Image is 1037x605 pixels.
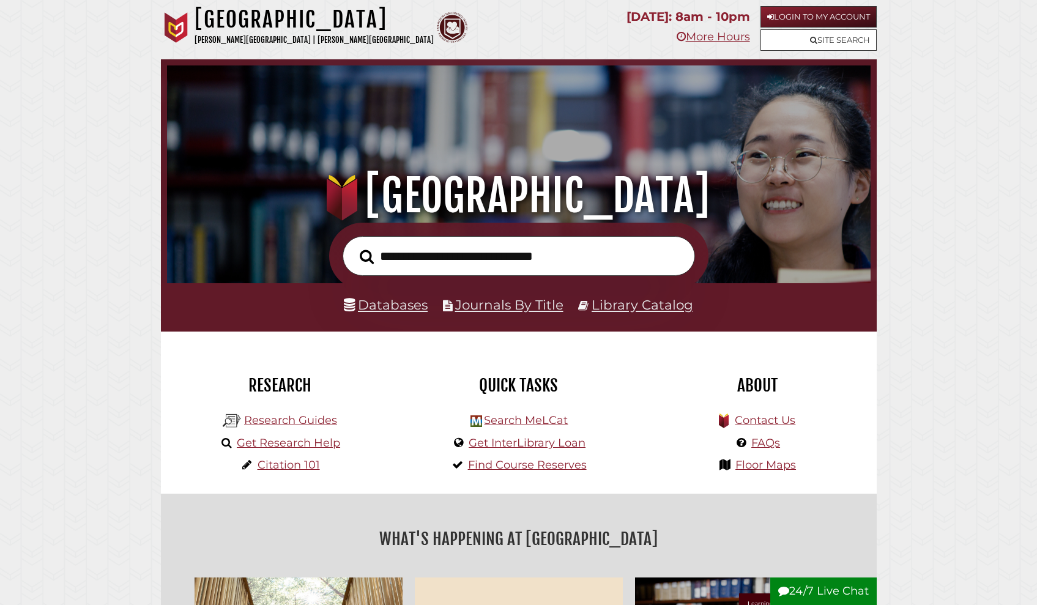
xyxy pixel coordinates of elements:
p: [PERSON_NAME][GEOGRAPHIC_DATA] | [PERSON_NAME][GEOGRAPHIC_DATA] [195,33,434,47]
a: Get InterLibrary Loan [469,436,585,450]
a: FAQs [751,436,780,450]
a: Get Research Help [237,436,340,450]
img: Hekman Library Logo [470,415,482,427]
a: Find Course Reserves [468,458,587,472]
button: Search [354,246,380,268]
h1: [GEOGRAPHIC_DATA] [182,169,855,223]
h2: About [647,375,868,396]
a: Floor Maps [735,458,796,472]
a: Databases [344,297,428,313]
h2: Quick Tasks [409,375,629,396]
a: Contact Us [735,414,795,427]
a: Site Search [760,29,877,51]
img: Hekman Library Logo [223,412,241,430]
img: Calvin University [161,12,191,43]
h2: Research [170,375,390,396]
p: [DATE]: 8am - 10pm [626,6,750,28]
i: Search [360,249,374,264]
a: More Hours [677,30,750,43]
h2: What's Happening at [GEOGRAPHIC_DATA] [170,525,868,553]
a: Research Guides [244,414,337,427]
a: Citation 101 [258,458,320,472]
a: Journals By Title [455,297,563,313]
a: Library Catalog [592,297,693,313]
h1: [GEOGRAPHIC_DATA] [195,6,434,33]
a: Login to My Account [760,6,877,28]
a: Search MeLCat [484,414,568,427]
img: Calvin Theological Seminary [437,12,467,43]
